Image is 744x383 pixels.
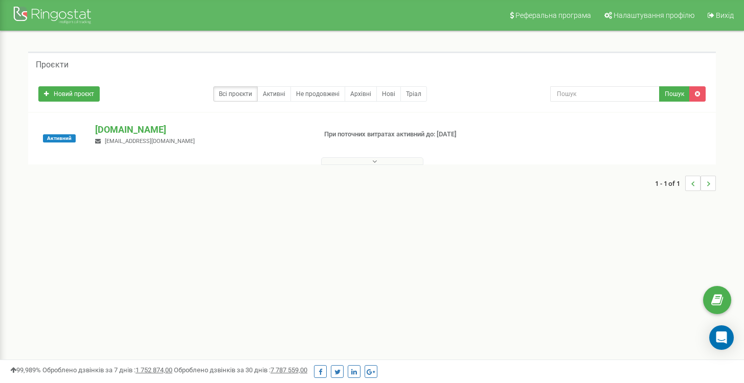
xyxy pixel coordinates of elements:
[213,86,258,102] a: Всі проєкти
[270,366,307,374] u: 7 787 559,00
[43,134,76,142] span: Активний
[324,130,480,139] p: При поточних витратах активний до: [DATE]
[257,86,291,102] a: Активні
[174,366,307,374] span: Оброблено дзвінків за 30 днів :
[95,123,307,136] p: [DOMAIN_NAME]
[614,11,694,19] span: Налаштування профілю
[550,86,660,102] input: Пошук
[716,11,734,19] span: Вихід
[105,138,195,145] span: [EMAIL_ADDRESS][DOMAIN_NAME]
[136,366,172,374] u: 1 752 874,00
[10,366,41,374] span: 99,989%
[42,366,172,374] span: Оброблено дзвінків за 7 днів :
[515,11,591,19] span: Реферальна програма
[345,86,377,102] a: Архівні
[36,60,69,69] h5: Проєкти
[400,86,427,102] a: Тріал
[709,325,734,350] div: Open Intercom Messenger
[659,86,690,102] button: Пошук
[38,86,100,102] a: Новий проєкт
[376,86,401,102] a: Нові
[655,165,716,201] nav: ...
[290,86,345,102] a: Не продовжені
[655,176,685,191] span: 1 - 1 of 1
